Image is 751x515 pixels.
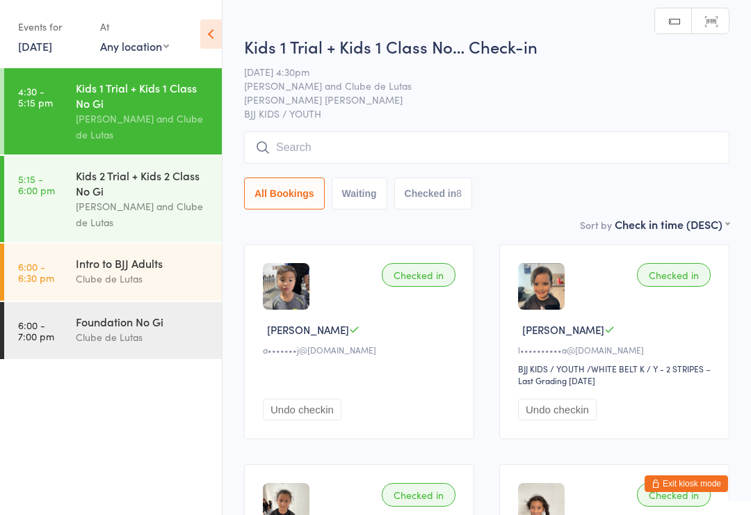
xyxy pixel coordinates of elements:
[382,483,455,507] div: Checked in
[18,38,52,54] a: [DATE]
[4,302,222,359] a: 6:00 -7:00 pmFoundation No GiClube de Lutas
[100,15,169,38] div: At
[263,344,460,356] div: a•••••••j@[DOMAIN_NAME]
[522,322,604,337] span: [PERSON_NAME]
[518,263,565,310] img: image1739513450.png
[76,168,210,198] div: Kids 2 Trial + Kids 2 Class No Gi
[244,79,708,93] span: [PERSON_NAME] and Clube de Lutas
[244,93,708,106] span: [PERSON_NAME] [PERSON_NAME]
[244,35,729,58] h2: Kids 1 Trial + Kids 1 Class No… Check-in
[518,399,597,420] button: Undo checkin
[18,15,86,38] div: Events for
[518,344,715,356] div: l••••••••••a@[DOMAIN_NAME]
[580,218,612,232] label: Sort by
[244,132,729,164] input: Search
[76,271,210,287] div: Clube de Lutas
[645,475,728,492] button: Exit kiosk mode
[4,156,222,242] a: 5:15 -6:00 pmKids 2 Trial + Kids 2 Class No Gi[PERSON_NAME] and Clube de Lutas
[18,86,53,108] time: 4:30 - 5:15 pm
[615,216,729,232] div: Check in time (DESC)
[244,106,729,120] span: BJJ KIDS / YOUTH
[18,261,54,283] time: 6:00 - 6:30 pm
[244,177,325,209] button: All Bookings
[76,111,210,143] div: [PERSON_NAME] and Clube de Lutas
[18,319,54,342] time: 6:00 - 7:00 pm
[76,314,210,329] div: Foundation No Gi
[332,177,387,209] button: Waiting
[4,244,222,301] a: 6:00 -6:30 pmIntro to BJJ AdultsClube de Lutas
[518,363,711,386] span: / WHITE BELT K / Y - 2 STRIPES – Last Grading [DATE]
[456,188,462,199] div: 8
[382,263,455,287] div: Checked in
[100,38,169,54] div: Any location
[76,255,210,271] div: Intro to BJJ Adults
[263,263,309,310] img: image1755242620.png
[637,263,711,287] div: Checked in
[518,363,585,374] div: BJJ KIDS / YOUTH
[4,68,222,154] a: 4:30 -5:15 pmKids 1 Trial + Kids 1 Class No Gi[PERSON_NAME] and Clube de Lutas
[244,65,708,79] span: [DATE] 4:30pm
[76,198,210,230] div: [PERSON_NAME] and Clube de Lutas
[263,399,341,420] button: Undo checkin
[18,173,55,196] time: 5:15 - 6:00 pm
[637,483,711,507] div: Checked in
[76,329,210,345] div: Clube de Lutas
[76,80,210,111] div: Kids 1 Trial + Kids 1 Class No Gi
[267,322,349,337] span: [PERSON_NAME]
[394,177,473,209] button: Checked in8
